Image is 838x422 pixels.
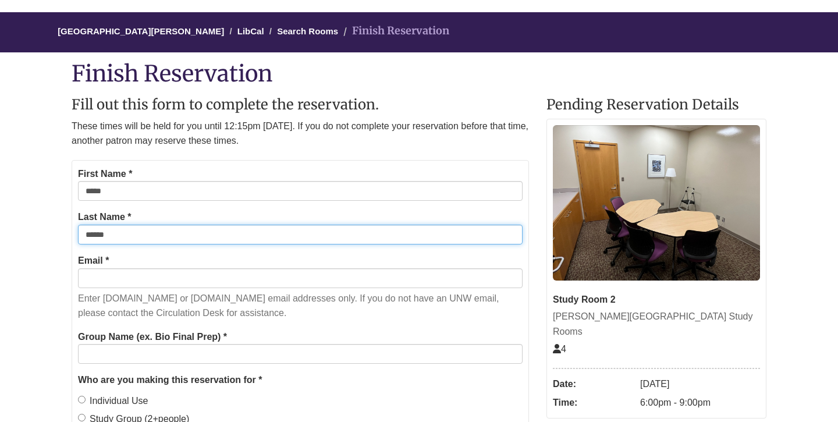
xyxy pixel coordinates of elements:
a: Search Rooms [277,26,338,36]
div: Study Room 2 [553,292,760,307]
label: Last Name * [78,210,132,225]
li: Finish Reservation [340,23,449,40]
input: Study Group (2+people) [78,414,86,421]
h2: Fill out this form to complete the reservation. [72,97,529,112]
h2: Pending Reservation Details [546,97,766,112]
dd: 6:00pm - 9:00pm [640,393,760,412]
span: The capacity of this space [553,344,566,354]
nav: Breadcrumb [72,12,766,52]
p: Enter [DOMAIN_NAME] or [DOMAIN_NAME] email addresses only. If you do not have an UNW email, pleas... [78,291,523,321]
img: Study Room 2 [553,125,760,281]
input: Individual Use [78,396,86,403]
dt: Time: [553,393,634,412]
dt: Date: [553,375,634,393]
a: [GEOGRAPHIC_DATA][PERSON_NAME] [58,26,224,36]
a: LibCal [237,26,264,36]
label: First Name * [78,166,132,182]
dd: [DATE] [640,375,760,393]
label: Individual Use [78,393,148,409]
p: These times will be held for you until 12:15pm [DATE]. If you do not complete your reservation be... [72,119,529,148]
div: [PERSON_NAME][GEOGRAPHIC_DATA] Study Rooms [553,309,760,339]
label: Group Name (ex. Bio Final Prep) * [78,329,227,345]
h1: Finish Reservation [72,61,766,86]
legend: Who are you making this reservation for * [78,373,523,388]
label: Email * [78,253,109,268]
